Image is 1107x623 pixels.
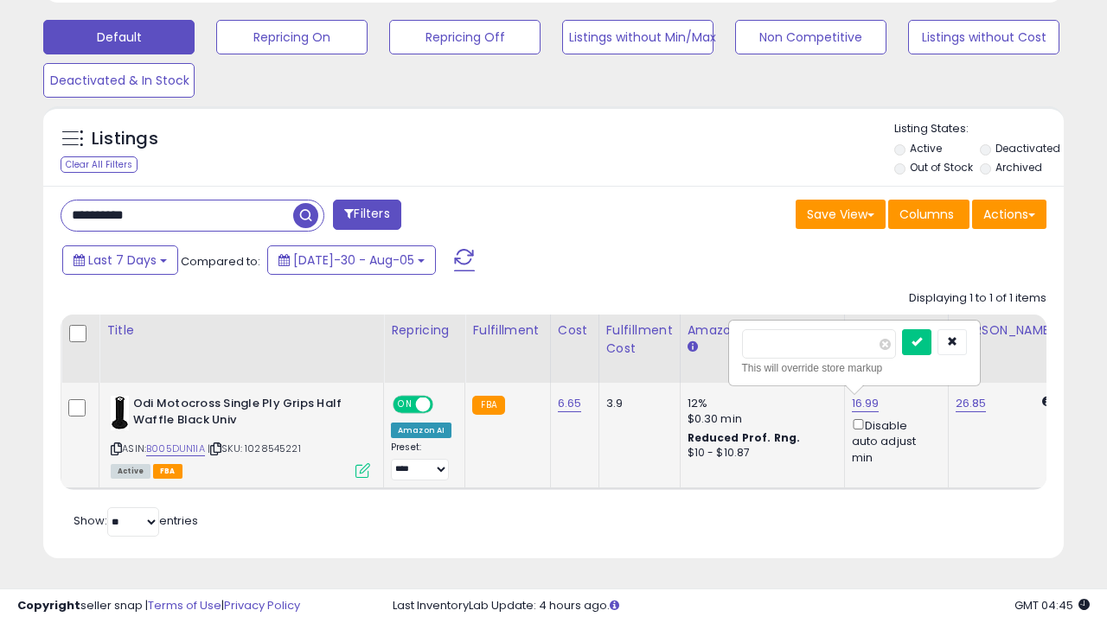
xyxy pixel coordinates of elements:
[606,321,673,358] div: Fulfillment Cost
[688,430,801,445] b: Reduced Prof. Rng.
[224,597,300,613] a: Privacy Policy
[62,245,178,275] button: Last 7 Days
[267,245,436,275] button: [DATE]-30 - Aug-05
[995,160,1042,175] label: Archived
[394,397,416,412] span: ON
[92,127,158,151] h5: Listings
[472,396,504,415] small: FBA
[111,464,150,479] span: All listings currently available for purchase on Amazon
[956,321,1059,340] div: [PERSON_NAME]
[111,396,129,430] img: 31VAw60AcBL._SL40_.jpg
[208,442,301,455] span: | SKU: 1028545221
[146,442,205,456] a: B005DUN1IA
[852,395,880,412] a: 16.99
[956,395,987,412] a: 26.85
[910,141,942,156] label: Active
[391,442,451,480] div: Preset:
[972,200,1046,229] button: Actions
[688,321,837,340] div: Amazon Fees
[111,396,370,476] div: ASIN:
[181,253,260,270] span: Compared to:
[908,20,1059,54] button: Listings without Cost
[852,416,935,466] div: Disable auto adjust min
[61,156,138,173] div: Clear All Filters
[43,20,195,54] button: Default
[391,321,458,340] div: Repricing
[558,395,582,412] a: 6.65
[796,200,886,229] button: Save View
[43,63,195,98] button: Deactivated & In Stock
[899,206,954,223] span: Columns
[148,597,221,613] a: Terms of Use
[472,321,542,340] div: Fulfillment
[688,340,698,355] small: Amazon Fees.
[88,251,157,269] span: Last 7 Days
[293,251,414,269] span: [DATE]-30 - Aug-05
[688,446,831,461] div: $10 - $10.87
[216,20,368,54] button: Repricing On
[735,20,886,54] button: Non Competitive
[894,121,1064,137] p: Listing States:
[393,598,1090,614] div: Last InventoryLab Update: 4 hours ago.
[562,20,713,54] button: Listings without Min/Max
[391,423,451,438] div: Amazon AI
[133,396,343,432] b: Odi Motocross Single Ply Grips Half Waffle Black Univ
[333,200,400,230] button: Filters
[888,200,969,229] button: Columns
[688,411,831,427] div: $0.30 min
[153,464,182,479] span: FBA
[17,598,300,614] div: seller snap | |
[1014,597,1090,613] span: 2025-08-14 04:45 GMT
[431,397,458,412] span: OFF
[910,160,973,175] label: Out of Stock
[606,396,667,411] div: 3.9
[909,290,1046,307] div: Displaying 1 to 1 of 1 items
[742,359,967,377] div: This will override store markup
[74,512,198,529] span: Show: entries
[17,597,80,613] strong: Copyright
[389,20,541,54] button: Repricing Off
[558,321,592,340] div: Cost
[106,321,376,340] div: Title
[688,396,831,411] div: 12%
[995,141,1060,156] label: Deactivated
